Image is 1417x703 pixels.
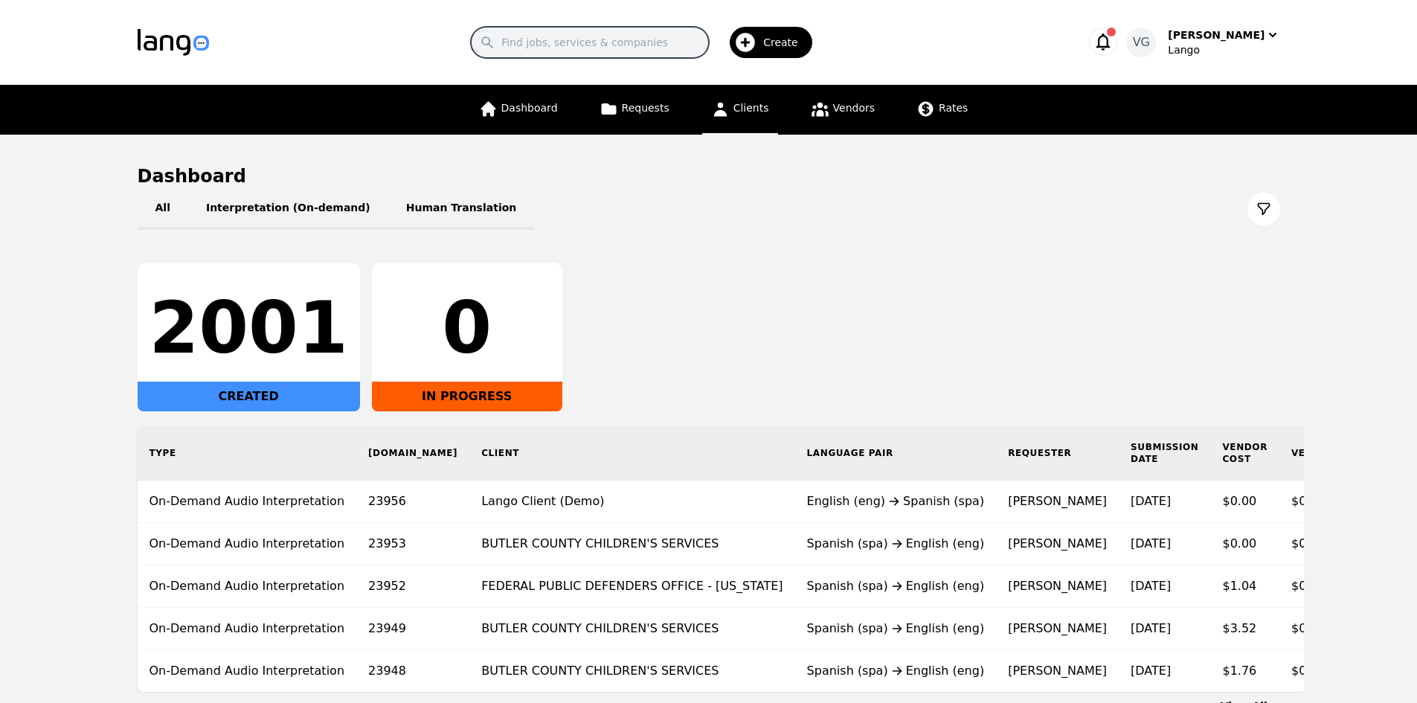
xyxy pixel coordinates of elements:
div: 0 [384,292,550,364]
td: [PERSON_NAME] [996,523,1119,565]
td: $0.00 [1210,523,1279,565]
td: 23949 [356,608,469,650]
th: Language Pair [795,426,997,481]
div: English (eng) Spanish (spa) [807,492,985,510]
span: Clients [733,102,769,114]
time: [DATE] [1131,536,1171,550]
th: [DOMAIN_NAME] [356,426,469,481]
td: BUTLER COUNTY CHILDREN'S SERVICES [469,650,794,693]
td: On-Demand Audio Interpretation [138,608,357,650]
th: Client [469,426,794,481]
time: [DATE] [1131,494,1171,508]
span: $0.30/minute [1291,621,1372,635]
th: Vendor Cost [1210,426,1279,481]
a: Requests [591,85,678,135]
time: [DATE] [1131,579,1171,593]
td: 23948 [356,650,469,693]
td: BUTLER COUNTY CHILDREN'S SERVICES [469,608,794,650]
td: $3.52 [1210,608,1279,650]
span: Requests [622,102,669,114]
button: Filter [1247,193,1280,225]
td: $0.00 [1210,481,1279,523]
td: FEDERAL PUBLIC DEFENDERS OFFICE - [US_STATE] [469,565,794,608]
td: On-Demand Audio Interpretation [138,565,357,608]
td: 23956 [356,481,469,523]
span: $0.00/ [1291,536,1329,550]
div: IN PROGRESS [372,382,562,411]
a: Rates [907,85,977,135]
button: VG[PERSON_NAME]Lango [1126,28,1279,57]
div: Spanish (spa) English (eng) [807,535,985,553]
td: [PERSON_NAME] [996,481,1119,523]
th: Vendor Rate [1279,426,1384,481]
div: Spanish (spa) English (eng) [807,577,985,595]
td: $1.76 [1210,650,1279,693]
td: BUTLER COUNTY CHILDREN'S SERVICES [469,523,794,565]
span: $0.00/ [1291,494,1329,508]
img: Logo [138,29,209,56]
span: $0.35/minute [1291,664,1372,678]
td: On-Demand Audio Interpretation [138,650,357,693]
span: Dashboard [501,102,558,114]
td: Lango Client (Demo) [469,481,794,523]
button: Human Translation [388,188,535,230]
div: 2001 [150,292,348,364]
th: Submission Date [1119,426,1210,481]
div: [PERSON_NAME] [1168,28,1265,42]
td: $1.04 [1210,565,1279,608]
button: Create [709,21,821,64]
th: Requester [996,426,1119,481]
span: $0.29/minute [1291,579,1372,593]
a: Clients [702,85,778,135]
button: All [138,188,188,230]
td: 23953 [356,523,469,565]
td: 23952 [356,565,469,608]
td: [PERSON_NAME] [996,565,1119,608]
div: Lango [1168,42,1279,57]
td: On-Demand Audio Interpretation [138,523,357,565]
time: [DATE] [1131,664,1171,678]
span: Create [763,35,809,50]
input: Find jobs, services & companies [471,27,709,58]
td: On-Demand Audio Interpretation [138,481,357,523]
span: Vendors [833,102,875,114]
td: [PERSON_NAME] [996,650,1119,693]
a: Dashboard [470,85,567,135]
button: Interpretation (On-demand) [188,188,388,230]
span: VG [1133,33,1150,51]
div: Spanish (spa) English (eng) [807,662,985,680]
td: [PERSON_NAME] [996,608,1119,650]
div: Spanish (spa) English (eng) [807,620,985,638]
a: Vendors [802,85,884,135]
div: CREATED [138,382,360,411]
h1: Dashboard [138,164,1280,188]
th: Type [138,426,357,481]
time: [DATE] [1131,621,1171,635]
span: Rates [939,102,968,114]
